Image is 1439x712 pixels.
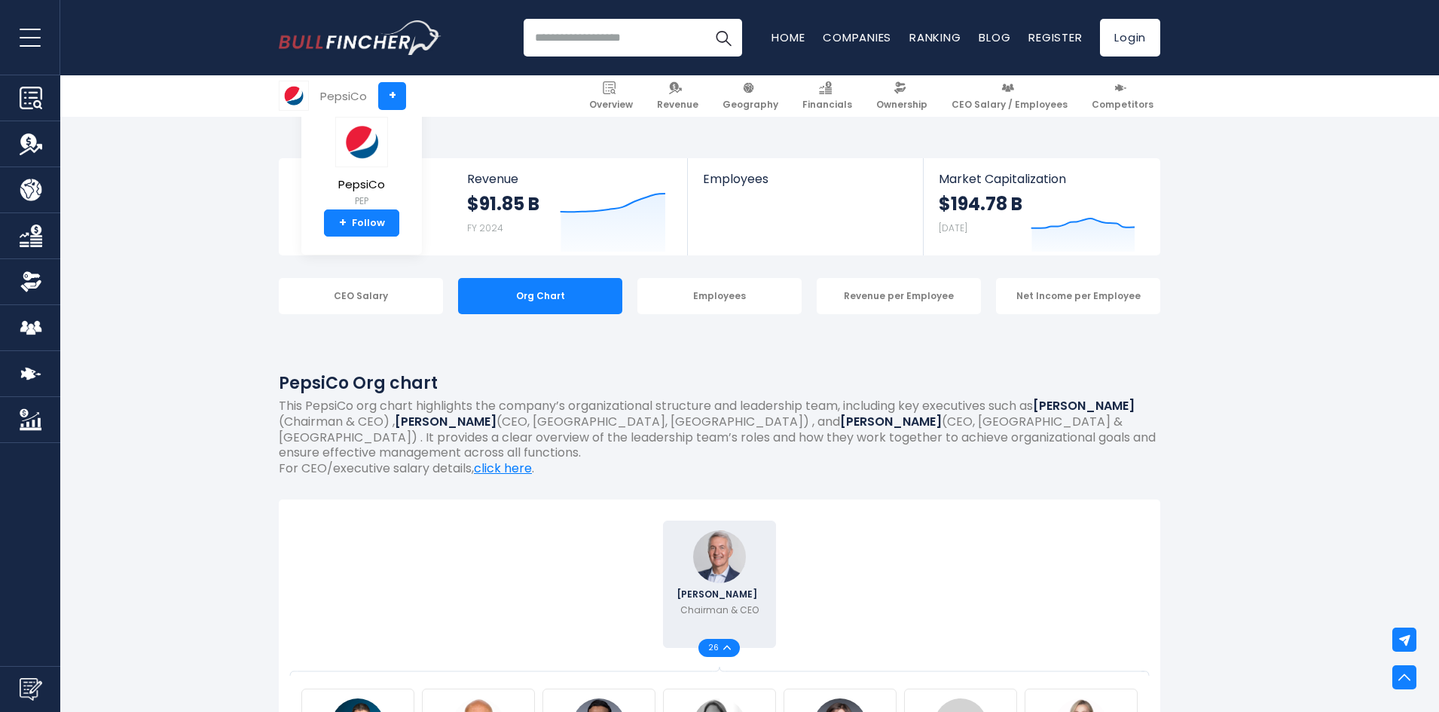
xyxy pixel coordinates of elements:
[335,179,388,191] span: PepsiCo
[945,75,1074,117] a: CEO Salary / Employees
[474,460,532,477] a: click here
[663,521,776,648] a: Ramon Laguarta [PERSON_NAME] Chairman & CEO 26
[467,172,673,186] span: Revenue
[467,222,503,234] small: FY 2024
[1092,99,1153,111] span: Competitors
[1100,19,1160,57] a: Login
[939,192,1022,215] strong: $194.78 B
[637,278,802,314] div: Employees
[458,278,622,314] div: Org Chart
[378,82,406,110] a: +
[1028,29,1082,45] a: Register
[395,413,496,430] b: [PERSON_NAME]
[335,194,388,208] small: PEP
[680,604,759,617] p: Chairman & CEO
[693,530,746,583] img: Ramon Laguarta
[452,158,688,255] a: Revenue $91.85 B FY 2024
[771,29,805,45] a: Home
[823,29,891,45] a: Companies
[335,116,389,210] a: PepsiCo PEP
[589,99,633,111] span: Overview
[280,81,308,110] img: PEP logo
[939,172,1144,186] span: Market Capitalization
[723,99,778,111] span: Geography
[703,172,907,186] span: Employees
[1085,75,1160,117] a: Competitors
[335,117,388,167] img: PEP logo
[704,19,742,57] button: Search
[979,29,1010,45] a: Blog
[939,222,967,234] small: [DATE]
[802,99,852,111] span: Financials
[279,20,441,55] a: Go to homepage
[324,209,399,237] a: +Follow
[688,158,922,212] a: Employees
[996,278,1160,314] div: Net Income per Employee
[1033,397,1135,414] b: [PERSON_NAME]
[840,413,942,430] b: [PERSON_NAME]
[279,20,441,55] img: Bullfincher logo
[20,270,42,293] img: Ownership
[952,99,1068,111] span: CEO Salary / Employees
[279,278,443,314] div: CEO Salary
[869,75,934,117] a: Ownership
[817,278,981,314] div: Revenue per Employee
[677,590,762,599] span: [PERSON_NAME]
[320,87,367,105] div: PepsiCo
[708,644,723,652] span: 26
[279,399,1160,461] p: This PepsiCo org chart highlights the company’s organizational structure and leadership team, inc...
[716,75,785,117] a: Geography
[924,158,1159,255] a: Market Capitalization $194.78 B [DATE]
[796,75,859,117] a: Financials
[582,75,640,117] a: Overview
[650,75,705,117] a: Revenue
[657,99,698,111] span: Revenue
[279,371,1160,396] h1: PepsiCo Org chart
[467,192,539,215] strong: $91.85 B
[876,99,927,111] span: Ownership
[909,29,961,45] a: Ranking
[339,216,347,230] strong: +
[279,461,1160,477] p: For CEO/executive salary details, .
